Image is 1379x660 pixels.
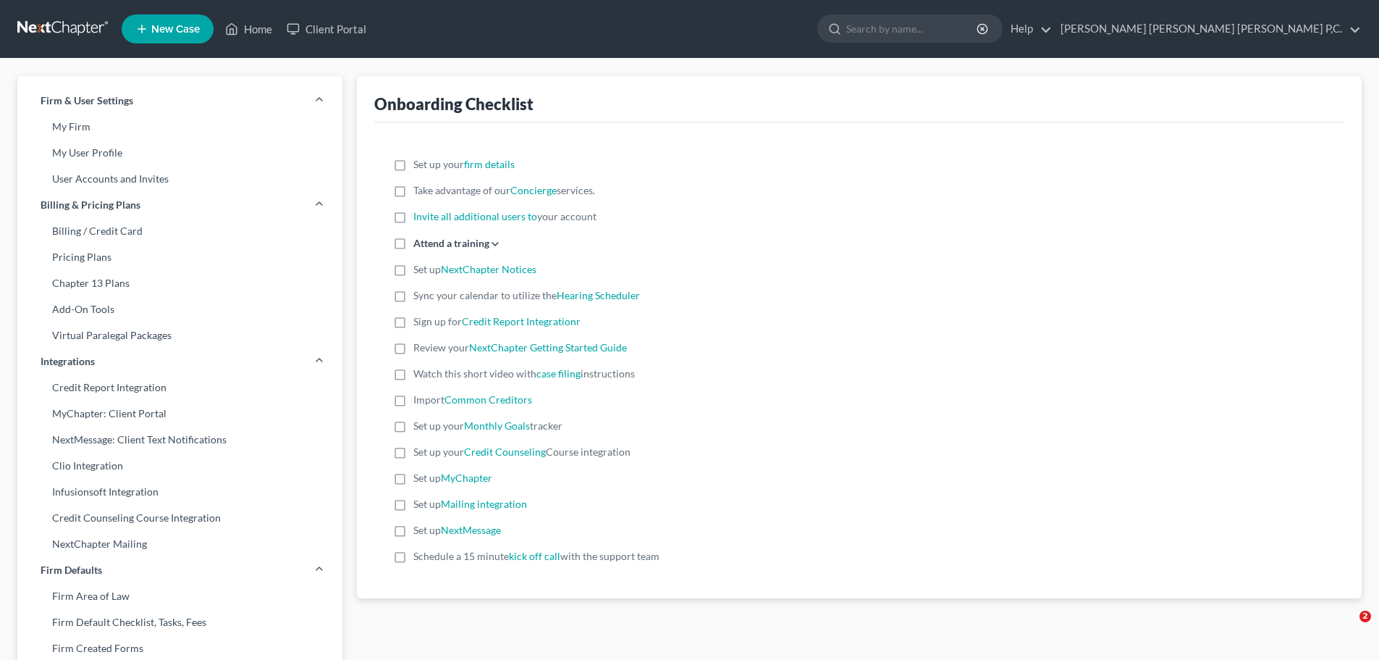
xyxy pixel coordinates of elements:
a: Help [1003,16,1052,42]
a: NextChapter Getting Started Guide [469,341,627,354]
span: Set up your tracker [413,419,562,432]
a: MyChapter: Client Portal [17,401,342,427]
a: Chapter 13 Plans [17,270,342,296]
span: Take advantage of our services. [413,184,595,196]
a: Infusionsoft Integration [17,479,342,505]
a: Concierge [510,184,557,196]
span: Integrations [41,354,95,369]
span: Schedule a 15 minute with the support team [413,550,659,562]
a: My Firm [17,114,342,140]
a: NextMessage: Client Text Notifications [17,427,342,453]
a: Billing & Pricing Plans [17,192,342,218]
a: Virtual Paralegal Packages [17,322,342,348]
span: Firm Defaults [41,563,102,577]
a: [PERSON_NAME] [PERSON_NAME] [PERSON_NAME] P,C. [1053,16,1361,42]
a: User Accounts and Invites [17,166,342,192]
a: Mailing integration [441,498,527,510]
span: Set up [413,263,536,275]
span: Firm & User Settings [41,93,133,108]
a: Common Creditors [444,393,532,406]
span: Sync your calendar to utilize the [413,289,640,301]
iframe: Intercom live chat [1330,611,1365,646]
a: Monthly Goals [464,419,530,432]
span: Set up [413,498,527,510]
input: Search by name... [846,15,979,42]
a: Firm Area of Law [17,583,342,609]
span: Review your [413,341,627,354]
label: Attend a training [413,235,489,251]
a: Pricing Plans [17,244,342,270]
a: Credit Counseling Course Integration [17,505,342,531]
a: Credit Report Integrationr [462,315,581,327]
a: Firm & User Settings [17,88,342,114]
a: Home [218,16,279,42]
a: case filing [536,367,581,380]
a: Firm Default Checklist, Tasks, Fees [17,609,342,635]
a: Clio Integration [17,453,342,479]
span: Set up [413,472,492,484]
span: Billing & Pricing Plans [41,198,140,212]
a: NextChapter Notices [441,263,536,275]
span: your account [413,210,596,222]
div: Onboarding Checklist [374,93,534,114]
span: Watch this short video with instructions [413,367,635,380]
a: firm details [464,158,515,170]
span: Set up your Course integration [413,446,631,458]
a: Hearing Scheduler [557,289,640,301]
span: Set up [413,524,501,536]
a: Client Portal [279,16,374,42]
a: My User Profile [17,140,342,166]
span: Sign up for [413,315,581,327]
a: Credit Report Integration [17,375,342,401]
a: MyChapter [441,472,492,484]
span: 2 [1359,611,1371,622]
span: Import [413,393,532,406]
a: Billing / Credit Card [17,218,342,244]
a: Invite all additional users to [413,210,537,222]
span: Set up your [413,158,515,170]
a: Add-On Tools [17,296,342,322]
a: NextChapter Mailing [17,531,342,557]
a: Credit Counseling [464,446,546,458]
a: Integrations [17,348,342,375]
a: NextMessage [441,524,501,536]
span: New Case [151,24,200,35]
a: kick off call [509,550,560,562]
a: Firm Defaults [17,557,342,583]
